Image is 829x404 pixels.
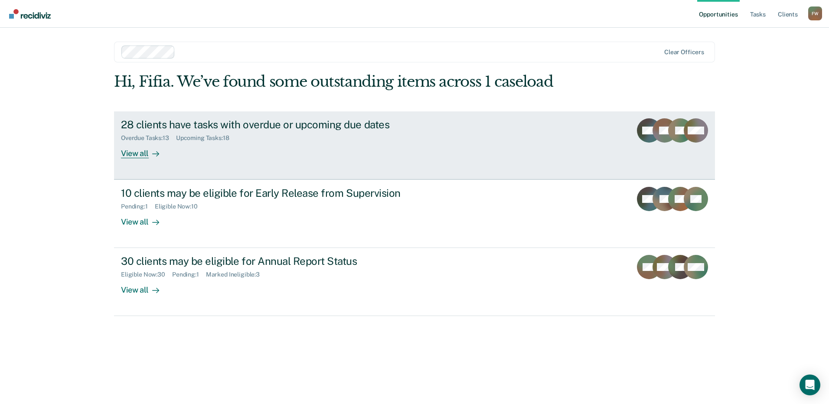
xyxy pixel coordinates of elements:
[808,7,822,20] button: Profile dropdown button
[121,203,155,210] div: Pending : 1
[114,248,715,316] a: 30 clients may be eligible for Annual Report StatusEligible Now:30Pending:1Marked Ineligible:3Vie...
[9,9,51,19] img: Recidiviz
[664,49,704,56] div: Clear officers
[121,141,170,158] div: View all
[121,134,176,142] div: Overdue Tasks : 13
[121,271,172,278] div: Eligible Now : 30
[121,210,170,227] div: View all
[114,179,715,248] a: 10 clients may be eligible for Early Release from SupervisionPending:1Eligible Now:10View all
[114,111,715,179] a: 28 clients have tasks with overdue or upcoming due datesOverdue Tasks:13Upcoming Tasks:18View all
[114,73,595,91] div: Hi, Fifia. We’ve found some outstanding items across 1 caseload
[155,203,205,210] div: Eligible Now : 10
[176,134,236,142] div: Upcoming Tasks : 18
[121,278,170,295] div: View all
[808,7,822,20] div: F W
[172,271,206,278] div: Pending : 1
[121,255,425,267] div: 30 clients may be eligible for Annual Report Status
[121,118,425,131] div: 28 clients have tasks with overdue or upcoming due dates
[206,271,267,278] div: Marked Ineligible : 3
[121,187,425,199] div: 10 clients may be eligible for Early Release from Supervision
[800,375,820,395] div: Open Intercom Messenger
